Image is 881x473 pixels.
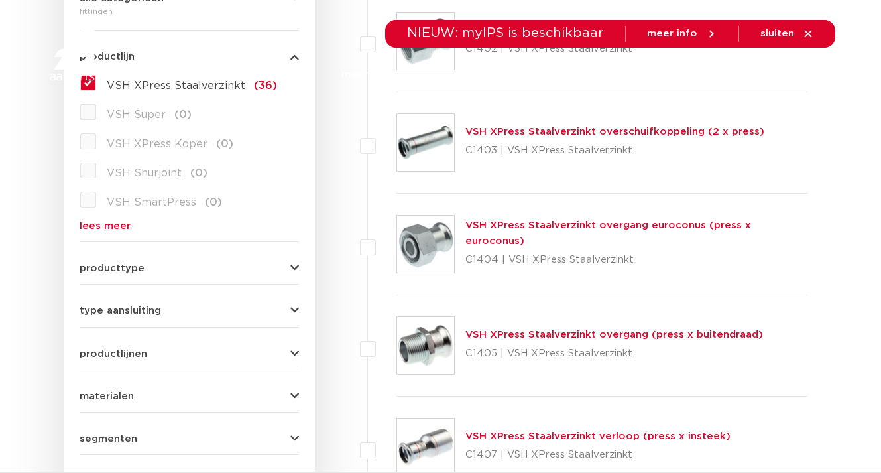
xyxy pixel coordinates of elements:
span: VSH XPress Koper [107,139,207,149]
span: type aansluiting [80,306,161,316]
a: VSH XPress Staalverzinkt verloop (press x insteek) [465,431,731,441]
span: producttype [80,263,145,273]
a: VSH XPress Staalverzinkt overgang euroconus (press x euroconus) [465,220,751,246]
button: producttype [80,263,299,273]
span: VSH Shurjoint [107,168,182,178]
button: productlijnen [80,349,299,359]
a: downloads [506,49,563,100]
a: services [589,49,632,100]
a: VSH XPress Staalverzinkt overgang (press x buitendraad) [465,330,763,340]
button: segmenten [80,434,299,444]
p: C1407 | VSH XPress Staalverzinkt [465,444,731,466]
span: sluiten [760,29,794,38]
a: lees meer [80,221,299,231]
button: materialen [80,391,299,401]
a: toepassingen [410,49,480,100]
span: meer info [647,29,697,38]
img: Thumbnail for VSH XPress Staalverzinkt overgang euroconus (press x euroconus) [397,216,454,273]
span: (0) [216,139,233,149]
span: NIEUW: myIPS is beschikbaar [407,27,604,40]
p: C1404 | VSH XPress Staalverzinkt [465,249,808,271]
span: productlijnen [80,349,147,359]
span: segmenten [80,434,137,444]
a: producten [261,49,315,100]
span: (0) [190,168,207,178]
span: (0) [174,109,192,120]
a: VSH XPress Staalverzinkt overschuifkoppeling (2 x press) [465,127,764,137]
p: C1405 | VSH XPress Staalverzinkt [465,343,763,364]
nav: Menu [261,49,704,100]
a: sluiten [760,28,814,40]
p: C1403 | VSH XPress Staalverzinkt [465,140,764,161]
a: meer info [647,28,717,40]
img: Thumbnail for VSH XPress Staalverzinkt overschuifkoppeling (2 x press) [397,114,454,171]
img: Thumbnail for VSH XPress Staalverzinkt overgang (press x buitendraad) [397,317,454,374]
button: type aansluiting [80,306,299,316]
span: VSH SmartPress [107,197,196,208]
a: over ons [658,49,704,100]
span: materialen [80,391,134,401]
span: (0) [205,197,222,208]
a: markten [341,49,384,100]
span: VSH Super [107,109,166,120]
